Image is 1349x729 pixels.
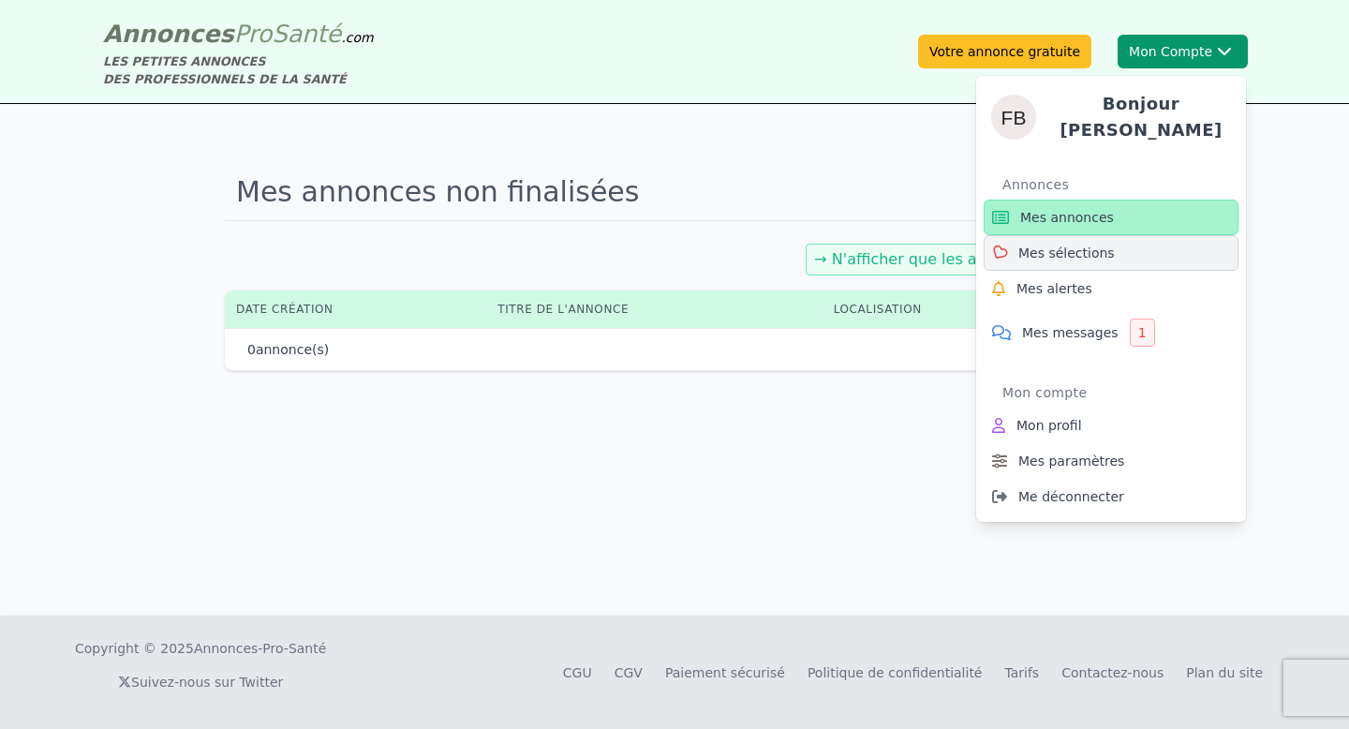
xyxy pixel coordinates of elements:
a: Contactez-nous [1061,665,1164,680]
span: Mes annonces [1020,208,1114,227]
th: Titre de l'annonce [486,290,822,328]
span: Mes messages [1022,323,1119,342]
img: florence [991,95,1036,140]
a: Politique de confidentialité [808,665,983,680]
a: Mes paramètres [984,443,1238,479]
a: Me déconnecter [984,479,1238,514]
div: LES PETITES ANNONCES DES PROFESSIONNELS DE LA SANTÉ [103,52,374,88]
span: Me déconnecter [1018,487,1124,506]
a: Annonces-Pro-Santé [194,639,326,658]
th: Localisation [823,290,1064,328]
a: Mes messages1 [984,306,1238,359]
h1: Mes annonces non finalisées [225,164,1124,221]
a: Mes alertes [984,271,1238,306]
span: Pro [234,20,273,48]
span: Mes alertes [1016,279,1092,298]
span: Mes paramètres [1018,452,1124,470]
a: CGV [615,665,643,680]
div: Annonces [1002,170,1238,200]
a: → N'afficher que les annonces diffusées [814,250,1112,268]
span: 0 [247,342,256,357]
span: Mon profil [1016,416,1082,435]
span: Annonces [103,20,234,48]
div: 1 [1130,319,1155,347]
span: Mes sélections [1018,244,1115,262]
a: Suivez-nous sur Twitter [118,675,283,690]
a: Mes annonces [984,200,1238,235]
a: Mes sélections [984,235,1238,271]
button: Mon CompteflorenceBonjour [PERSON_NAME]AnnoncesMes annoncesMes sélectionsMes alertesMes messages1... [1118,35,1248,68]
div: Mon compte [1002,378,1238,408]
a: Mon profil [984,408,1238,443]
th: Date création [225,290,486,328]
p: annonce(s) [247,340,329,359]
a: CGU [563,665,592,680]
a: Tarifs [1004,665,1039,680]
a: AnnoncesProSanté.com [103,20,374,48]
span: Santé [272,20,341,48]
div: Copyright © 2025 [75,639,326,658]
a: Votre annonce gratuite [918,35,1091,68]
span: .com [341,30,373,45]
a: Plan du site [1186,665,1263,680]
h4: Bonjour [PERSON_NAME] [1051,91,1231,143]
a: Paiement sécurisé [665,665,785,680]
